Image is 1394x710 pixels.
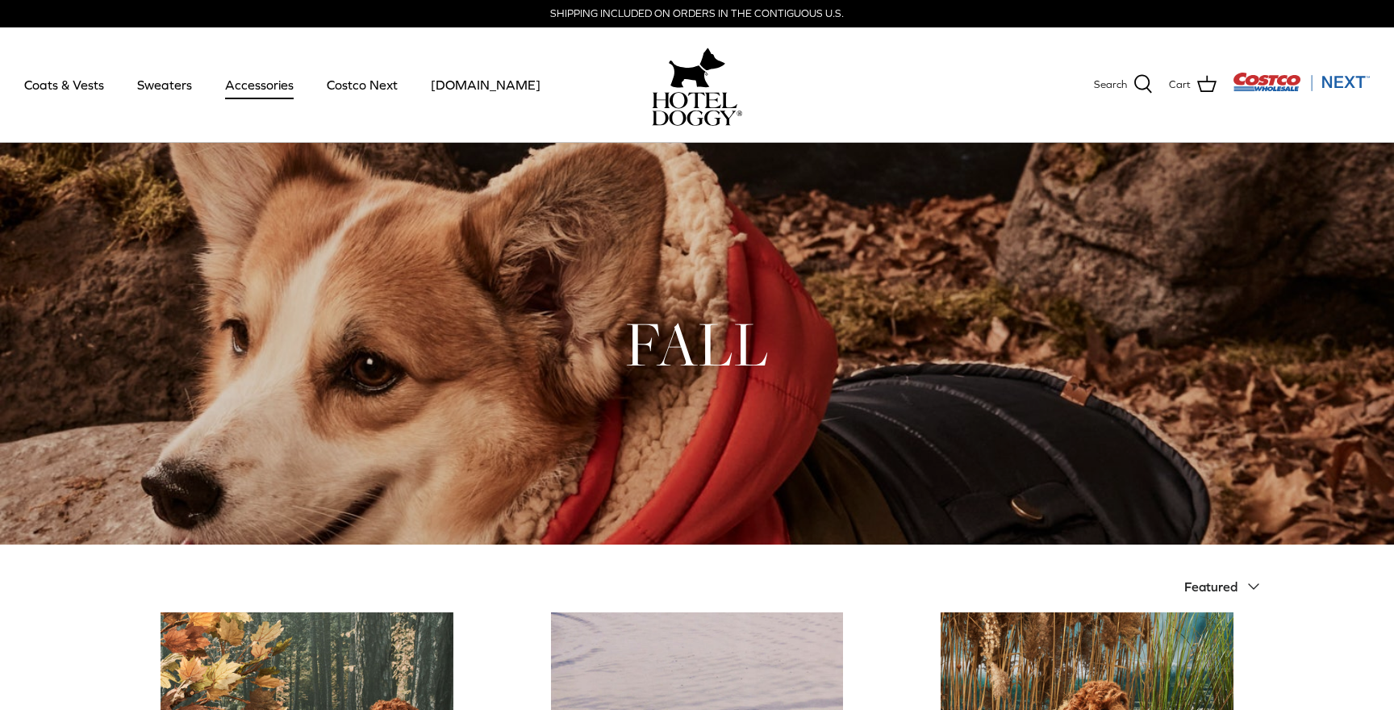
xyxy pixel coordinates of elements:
[123,57,207,112] a: Sweaters
[312,57,412,112] a: Costco Next
[1169,77,1191,94] span: Cart
[10,57,119,112] a: Coats & Vests
[416,57,555,112] a: [DOMAIN_NAME]
[652,44,742,126] a: hoteldoggy.com hoteldoggycom
[124,304,1270,383] h1: FALL
[1169,74,1217,95] a: Cart
[1184,579,1237,594] span: Featured
[1094,77,1127,94] span: Search
[1184,569,1270,604] button: Featured
[652,92,742,126] img: hoteldoggycom
[211,57,308,112] a: Accessories
[1233,82,1370,94] a: Visit Costco Next
[1233,72,1370,92] img: Costco Next
[669,44,725,92] img: hoteldoggy.com
[1094,74,1153,95] a: Search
